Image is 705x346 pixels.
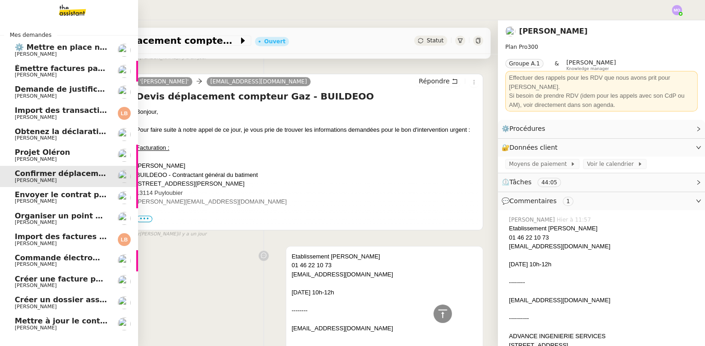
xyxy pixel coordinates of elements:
[132,230,207,238] small: [PERSON_NAME]
[15,114,57,120] span: [PERSON_NAME]
[509,144,558,151] span: Données client
[672,5,682,15] img: svg
[210,78,307,85] span: [EMAIL_ADDRESS][DOMAIN_NAME]
[178,230,206,238] span: il y a un jour
[136,188,479,198] div: 13114 Puyloubier
[118,44,131,57] img: users%2FfjlNmCTkLiVoA3HQjY3GA5JXGxb2%2Favatar%2Fstarofservice_97480retdsc0392.png
[509,224,698,233] div: Etablissement [PERSON_NAME]
[118,65,131,78] img: users%2FfjlNmCTkLiVoA3HQjY3GA5JXGxb2%2Favatar%2Fstarofservice_97480retdsc0392.png
[537,178,561,187] nz-tag: 44:05
[118,275,131,288] img: users%2FfjlNmCTkLiVoA3HQjY3GA5JXGxb2%2Favatar%2Fstarofservice_97480retdsc0392.png
[292,324,477,333] div: [EMAIL_ADDRESS][DOMAIN_NAME]
[118,317,131,330] img: users%2FfjlNmCTkLiVoA3HQjY3GA5JXGxb2%2Favatar%2Fstarofservice_97480retdsc0392.png
[264,39,285,44] div: Ouvert
[136,144,169,151] u: Facturation :
[136,197,479,206] div: [PERSON_NAME][EMAIL_ADDRESS][DOMAIN_NAME]
[118,296,131,309] img: users%2FfjlNmCTkLiVoA3HQjY3GA5JXGxb2%2Favatar%2Fstarofservice_97480retdsc0392.png
[136,125,479,135] div: Pour faire suite à notre appel de ce jour, je vous prie de trouver les informations demandées pou...
[136,107,479,117] div: Bonjour,
[509,234,549,241] ringoverc2c-84e06f14122c: Call with Ringover
[136,170,479,180] div: BUILDEOO - Contractant général du batiment
[15,317,169,325] span: Mettre à jour le contact chez VALOXY
[555,59,559,71] span: &
[15,190,210,199] span: Envoyer le contrat pour signature électronique
[15,169,172,178] span: Confirmer déplacement compteur gaz
[509,296,698,305] div: [EMAIL_ADDRESS][DOMAIN_NAME]
[136,90,479,103] h4: Devis déplacement compteur Gaz - BUILDEOO
[15,304,57,310] span: [PERSON_NAME]
[15,295,169,304] span: Créer un dossier assurance Descudet
[15,51,57,57] span: [PERSON_NAME]
[136,216,153,222] span: •••
[15,240,57,246] span: [PERSON_NAME]
[292,252,477,261] div: Etablissement [PERSON_NAME]
[509,91,694,109] div: Si besoin de prendre RDV (idem pour les appels avec son CdP ou AM), voir directement dans son age...
[118,170,131,183] img: users%2F2TyHGbgGwwZcFhdWHiwf3arjzPD2%2Favatar%2F1545394186276.jpeg
[509,278,698,287] div: --------
[292,306,477,315] div: --------
[527,44,538,50] span: 300
[587,159,637,169] span: Voir le calendrier
[15,198,57,204] span: [PERSON_NAME]
[15,93,57,99] span: [PERSON_NAME]
[15,325,57,331] span: [PERSON_NAME]
[427,37,444,44] span: Statut
[118,254,131,267] img: users%2FfjlNmCTkLiVoA3HQjY3GA5JXGxb2%2Favatar%2Fstarofservice_97480retdsc0392.png
[566,59,616,71] app-user-label: Knowledge manager
[118,86,131,99] img: users%2FfjlNmCTkLiVoA3HQjY3GA5JXGxb2%2Favatar%2Fstarofservice_97480retdsc0392.png
[509,314,698,323] div: ----------
[15,85,238,94] span: Demande de justificatifs Pennylane - septembre 2025
[292,270,477,279] div: [EMAIL_ADDRESS][DOMAIN_NAME]
[15,275,179,283] span: Créer une facture pour Atelier Kocovski
[118,233,131,246] img: svg
[509,159,570,169] span: Moyens de paiement
[502,123,549,134] span: ⚙️
[15,282,57,288] span: [PERSON_NAME]
[136,77,192,86] a: '[PERSON_NAME]'
[498,173,705,191] div: ⏲️Tâches 44:05
[502,197,577,205] span: 💬
[15,135,57,141] span: [PERSON_NAME]
[15,156,57,162] span: [PERSON_NAME]
[15,127,219,136] span: Obtenez la déclaration des bénéficiaires effectifs
[15,148,70,157] span: Projet Oléron
[509,234,549,241] ringoverc2c-number-84e06f14122c: 01 46 22 10 73
[15,43,228,52] span: ⚙️ Mettre en place nouveaux processus facturation
[498,192,705,210] div: 💬Commentaires 1
[509,242,698,251] div: [EMAIL_ADDRESS][DOMAIN_NAME]
[509,333,606,340] span: ADVANCE INGENIERIE SERVICES
[118,149,131,162] img: users%2FfjlNmCTkLiVoA3HQjY3GA5JXGxb2%2Favatar%2Fstarofservice_97480retdsc0392.png
[15,219,57,225] span: [PERSON_NAME]
[118,191,131,204] img: users%2FutyFSk64t3XkVZvBICD9ZGkOt3Y2%2Favatar%2F51cb3b97-3a78-460b-81db-202cf2efb2f3
[15,253,254,262] span: Commande électroménagers Boulanger - PROJET OLERON
[136,161,479,170] div: [PERSON_NAME]
[118,212,131,225] img: users%2FutyFSk64t3XkVZvBICD9ZGkOt3Y2%2Favatar%2F51cb3b97-3a78-460b-81db-202cf2efb2f3
[292,262,332,269] ringoverc2c-84e06f14122c: Call with Ringover
[505,44,527,50] span: Plan Pro
[566,59,616,66] span: [PERSON_NAME]
[498,139,705,157] div: 🔐Données client
[557,216,593,224] span: Hier à 11:57
[15,106,186,115] span: Import des transaction CB - octobre 2025
[566,66,609,71] span: Knowledge manager
[118,128,131,141] img: users%2FgeBNsgrICCWBxRbiuqfStKJvnT43%2Favatar%2F643e594d886881602413a30f_1666712378186.jpeg
[563,197,574,206] nz-tag: 1
[502,142,561,153] span: 🔐
[505,59,543,68] nz-tag: Groupe A.1
[15,261,57,267] span: [PERSON_NAME]
[15,211,174,220] span: Organiser un point de synchronisation
[519,27,588,35] a: [PERSON_NAME]
[132,54,207,62] small: [PERSON_NAME]
[4,30,57,40] span: Mes demandes
[292,288,477,297] div: [DATE] 10h-12h
[15,64,202,73] span: Émettre factures partage prix professionnels
[292,262,332,269] ringoverc2c-number-84e06f14122c: 01 46 22 10 73
[498,120,705,138] div: ⚙️Procédures
[502,178,569,186] span: ⏲️
[509,178,532,186] span: Tâches
[178,54,206,62] span: il y a un jour
[416,76,461,86] button: Répondre
[509,73,694,91] div: Effectuer des rappels pour les RDV que nous avons prit pour [PERSON_NAME].
[15,72,57,78] span: [PERSON_NAME]
[48,36,238,45] span: Confirmer déplacement compteur gaz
